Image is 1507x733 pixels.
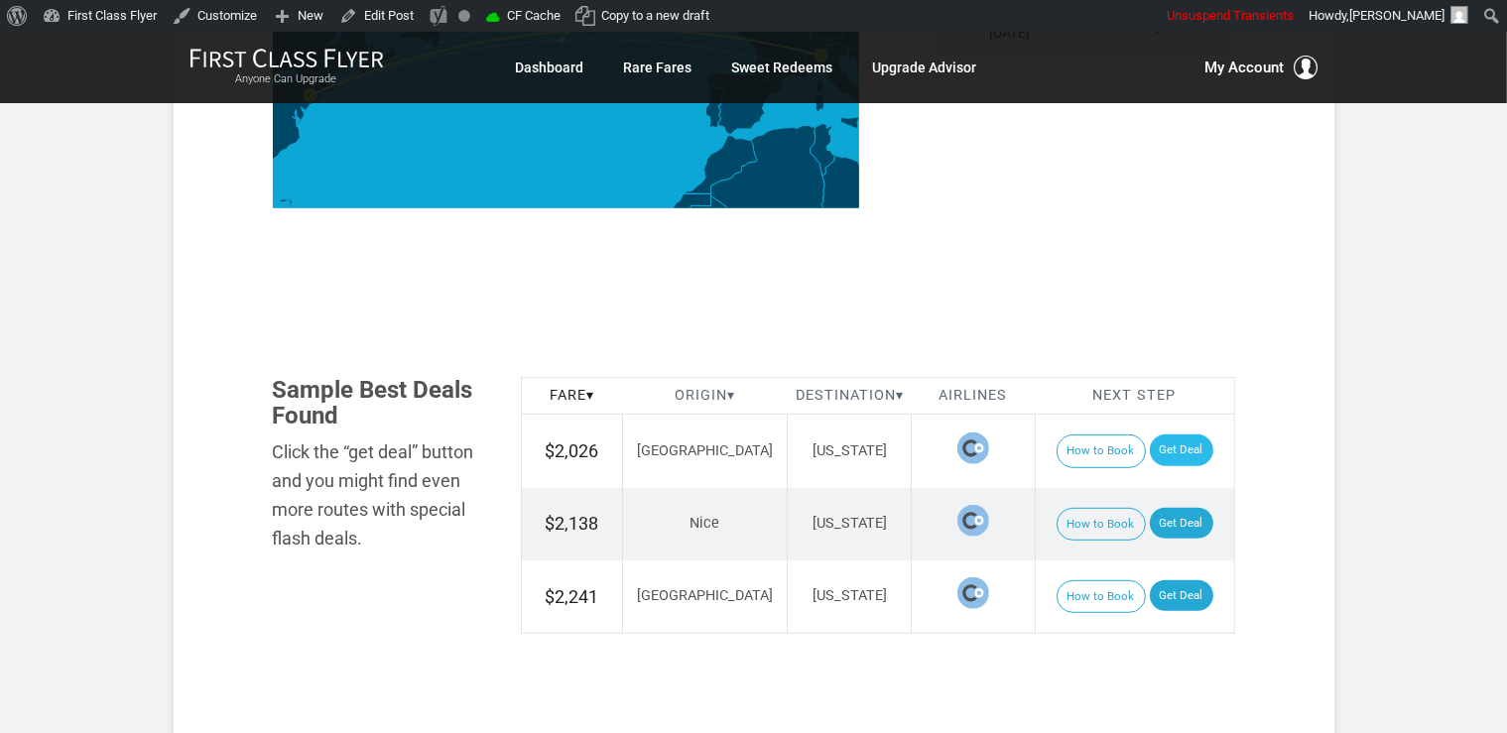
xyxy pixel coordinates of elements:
[521,377,622,415] th: Fare
[873,50,977,85] a: Upgrade Advisor
[711,126,838,252] path: Algeria
[516,50,584,85] a: Dashboard
[1035,377,1234,415] th: Next Step
[691,515,720,532] span: Nice
[813,442,887,459] span: [US_STATE]
[788,377,912,415] th: Destination
[189,48,384,68] img: First Class Flyer
[1150,508,1213,540] a: Get Deal
[586,387,594,404] span: ▾
[957,432,989,464] span: La Compagnie
[189,48,384,87] a: First Class FlyerAnyone Can Upgrade
[732,50,833,85] a: Sweet Redeems
[545,513,598,534] span: $2,138
[811,124,835,176] path: Tunisia
[637,442,773,459] span: [GEOGRAPHIC_DATA]
[896,387,904,404] span: ▾
[1349,8,1444,23] span: [PERSON_NAME]
[813,515,887,532] span: [US_STATE]
[1150,434,1213,466] a: Get Deal
[685,136,758,194] path: Morocco
[1057,580,1146,614] button: How to Book
[637,587,773,604] span: [GEOGRAPHIC_DATA]
[273,377,491,429] h3: Sample Best Deals Found
[957,577,989,609] span: La Compagnie
[1205,56,1319,79] button: My Account
[1057,434,1146,468] button: How to Book
[706,72,783,135] path: Spain
[273,438,491,552] div: Click the “get deal” button and you might find even more routes with special flash deals.
[189,72,384,86] small: Anyone Can Upgrade
[1150,580,1213,612] a: Get Deal
[705,84,724,127] path: Portugal
[957,505,989,537] span: La Compagnie
[1057,508,1146,542] button: How to Book
[1167,8,1294,23] span: Unsuspend Transients
[545,440,598,461] span: $2,026
[1205,56,1285,79] span: My Account
[912,377,1035,415] th: Airlines
[813,587,887,604] span: [US_STATE]
[545,586,598,607] span: $2,241
[624,50,692,85] a: Rare Fares
[622,377,788,415] th: Origin
[727,387,735,404] span: ▾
